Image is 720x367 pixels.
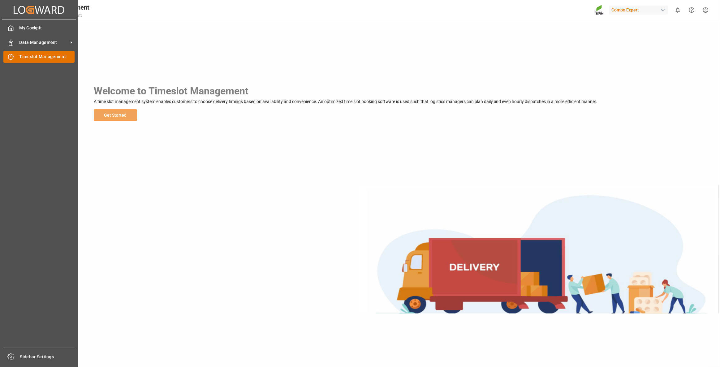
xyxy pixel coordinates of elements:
[19,54,75,60] span: Timeslot Management
[19,39,68,46] span: Data Management
[685,3,699,17] button: Help Center
[20,354,75,360] span: Sidebar Settings
[3,22,75,34] a: My Cockpit
[595,5,605,15] img: Screenshot%202023-09-29%20at%2010.02.21.png_1712312052.png
[609,6,668,15] div: Compo Expert
[359,185,719,313] img: Delivery Truck
[609,4,671,16] button: Compo Expert
[94,84,597,98] h3: Welcome to Timeslot Management
[3,51,75,63] a: Timeslot Management
[94,98,597,105] p: A time slot management system enables customers to choose delivery timings based on availability ...
[671,3,685,17] button: show 0 new notifications
[94,109,137,121] button: Get Started
[19,25,75,31] span: My Cockpit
